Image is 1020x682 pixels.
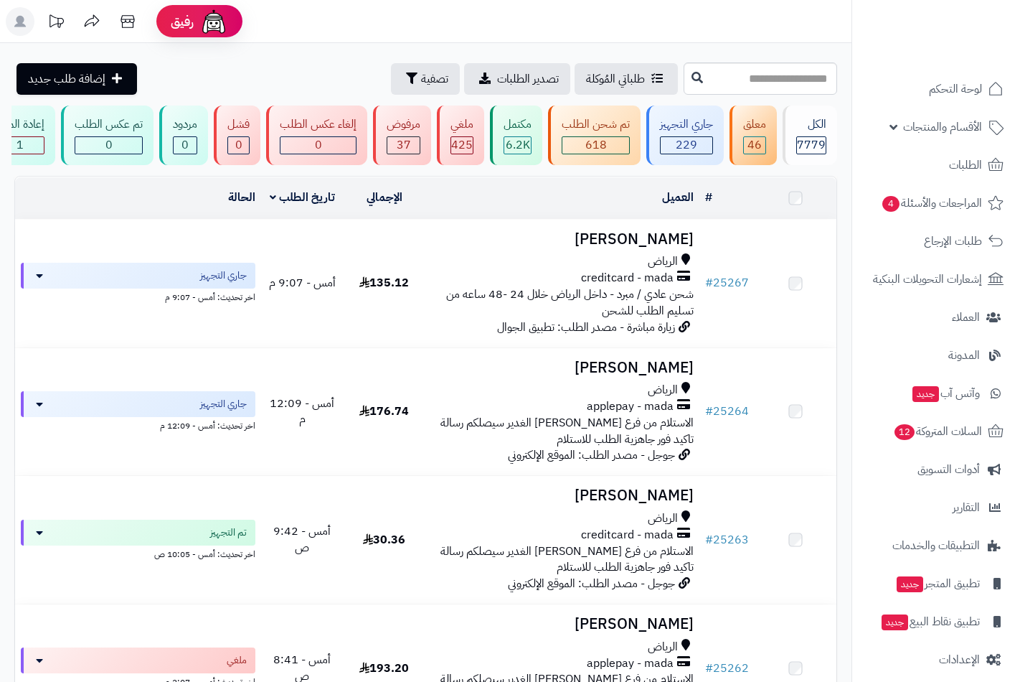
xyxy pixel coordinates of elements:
a: العملاء [861,300,1011,335]
span: جوجل - مصدر الطلب: الموقع الإلكتروني [508,575,675,592]
span: creditcard - mada [581,270,674,286]
a: مكتمل 6.2K [487,106,545,165]
a: #25267 [705,274,749,291]
a: الحالة [228,189,255,206]
span: المراجعات والأسئلة [881,193,982,213]
a: لوحة التحكم [861,72,1011,106]
span: إضافة طلب جديد [28,70,105,88]
span: تم التجهيز [210,525,247,540]
div: اخر تحديث: أمس - 10:05 ص [21,546,255,561]
span: 7779 [797,136,826,154]
a: مرفوض 37 [370,106,434,165]
span: تطبيق نقاط البيع [880,612,980,632]
div: 0 [280,137,356,154]
div: اخر تحديث: أمس - 12:09 م [21,417,255,432]
div: معلق [743,116,766,133]
span: الرياض [648,510,678,527]
span: أدوات التسويق [917,459,980,480]
span: 618 [585,136,607,154]
span: الاستلام من فرع [PERSON_NAME] الغدير سيصلكم رسالة تاكيد فور جاهزية الطلب للاستلام [440,414,694,448]
a: وآتس آبجديد [861,376,1011,411]
div: جاري التجهيز [660,116,713,133]
span: طلباتي المُوكلة [586,70,645,88]
span: لوحة التحكم [929,79,982,99]
div: 229 [661,137,712,154]
span: # [705,274,713,291]
span: تصفية [421,70,448,88]
span: 0 [235,136,242,154]
span: 229 [676,136,697,154]
span: المدونة [948,345,980,365]
div: 0 [228,137,249,154]
a: #25264 [705,403,749,420]
a: السلات المتروكة12 [861,414,1011,449]
a: #25263 [705,531,749,548]
a: الإعدادات [861,643,1011,677]
span: الرياض [648,639,678,655]
div: إلغاء عكس الطلب [280,116,356,133]
span: 193.20 [359,660,409,677]
a: الإجمالي [367,189,402,206]
span: التطبيقات والخدمات [892,536,980,556]
a: الطلبات [861,148,1011,182]
a: معلق 46 [727,106,780,165]
span: 425 [451,136,473,154]
span: زيارة مباشرة - مصدر الطلب: تطبيق الجوال [497,319,675,336]
span: الرياض [648,382,678,398]
a: طلبات الإرجاع [861,224,1011,258]
a: إشعارات التحويلات البنكية [861,262,1011,296]
span: وآتس آب [911,383,980,403]
h3: [PERSON_NAME] [431,360,693,376]
a: طلباتي المُوكلة [575,63,678,95]
span: جديد [912,386,939,402]
span: تصدير الطلبات [497,70,559,88]
div: مكتمل [504,116,532,133]
span: # [705,660,713,677]
div: تم عكس الطلب [75,116,143,133]
span: # [705,531,713,548]
a: فشل 0 [211,106,263,165]
span: أمس - 12:09 م [270,395,334,429]
h3: [PERSON_NAME] [431,616,693,632]
span: 135.12 [359,274,409,291]
div: اخر تحديث: أمس - 9:07 م [21,289,255,304]
span: جديد [897,576,923,592]
a: أدوات التسويق [861,452,1011,487]
div: مرفوض [387,116,420,133]
span: الإعدادات [939,650,980,670]
span: 6.2K [506,136,530,154]
span: الرياض [648,253,678,270]
span: 30.36 [363,531,405,548]
span: 4 [882,196,899,212]
span: 46 [747,136,762,154]
span: ملغي [227,653,247,668]
span: طلبات الإرجاع [924,231,982,251]
span: 12 [894,424,915,440]
div: 425 [451,137,473,154]
div: 6240 [504,137,531,154]
span: رفيق [171,13,194,30]
span: 37 [397,136,411,154]
span: applepay - mada [587,398,674,415]
span: إشعارات التحويلات البنكية [873,269,982,289]
a: المراجعات والأسئلة4 [861,186,1011,220]
span: applepay - mada [587,655,674,672]
a: جاري التجهيز 229 [643,106,727,165]
span: التقارير [953,498,980,518]
a: تطبيق المتجرجديد [861,566,1011,601]
a: العميل [662,189,694,206]
img: ai-face.png [199,7,228,36]
span: شحن عادي / مبرد - داخل الرياض خلال 24 -48 ساعه من تسليم الطلب للشحن [446,286,694,319]
a: الكل7779 [780,106,840,165]
span: تطبيق المتجر [895,574,980,594]
span: # [705,403,713,420]
span: العملاء [952,307,980,327]
span: السلات المتروكة [893,421,982,442]
span: 0 [105,136,113,154]
span: 1 [16,136,24,154]
span: جديد [882,615,908,630]
span: الطلبات [949,155,982,175]
a: التطبيقات والخدمات [861,528,1011,563]
a: مردود 0 [156,106,211,165]
div: مردود [173,116,197,133]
